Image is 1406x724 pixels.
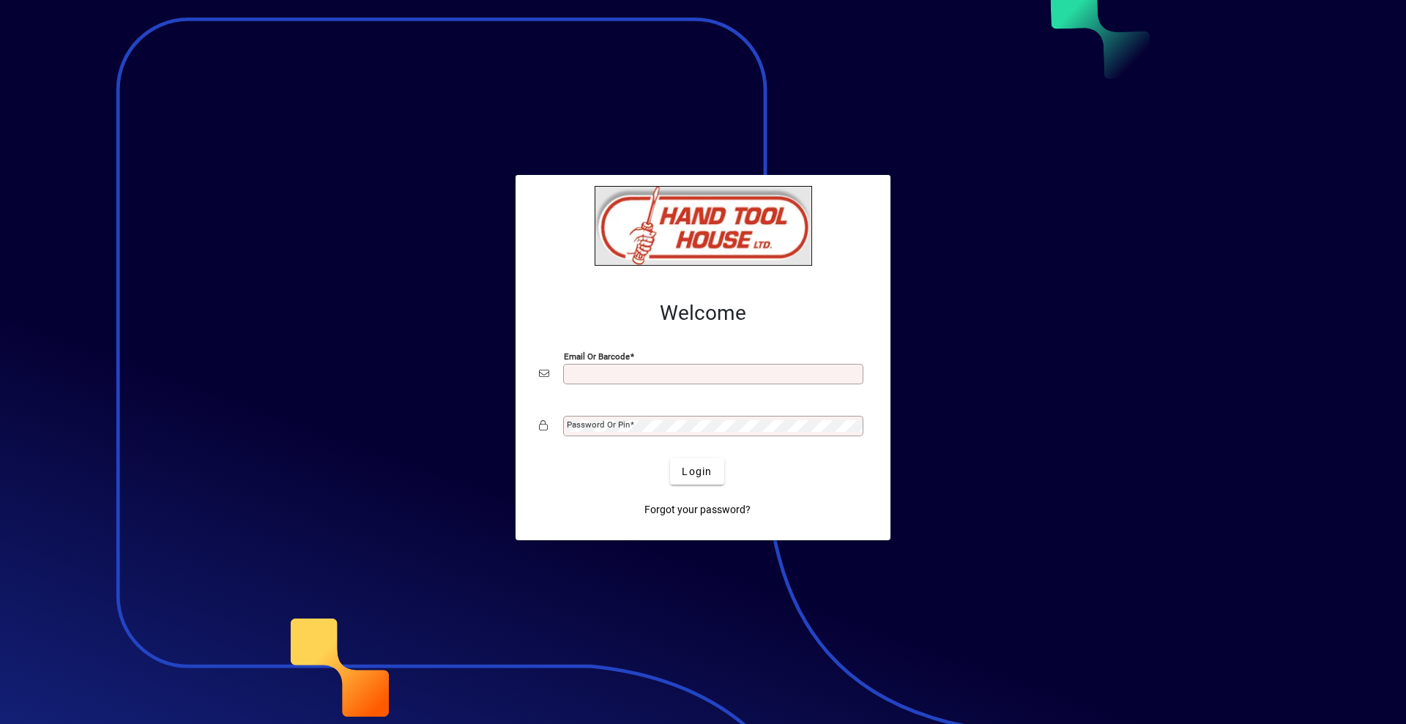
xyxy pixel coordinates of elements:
mat-label: Email or Barcode [564,351,630,362]
a: Forgot your password? [639,496,756,523]
button: Login [670,458,724,485]
h2: Welcome [539,301,867,326]
span: Forgot your password? [644,502,751,518]
span: Login [682,464,712,479]
mat-label: Password or Pin [567,419,630,430]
